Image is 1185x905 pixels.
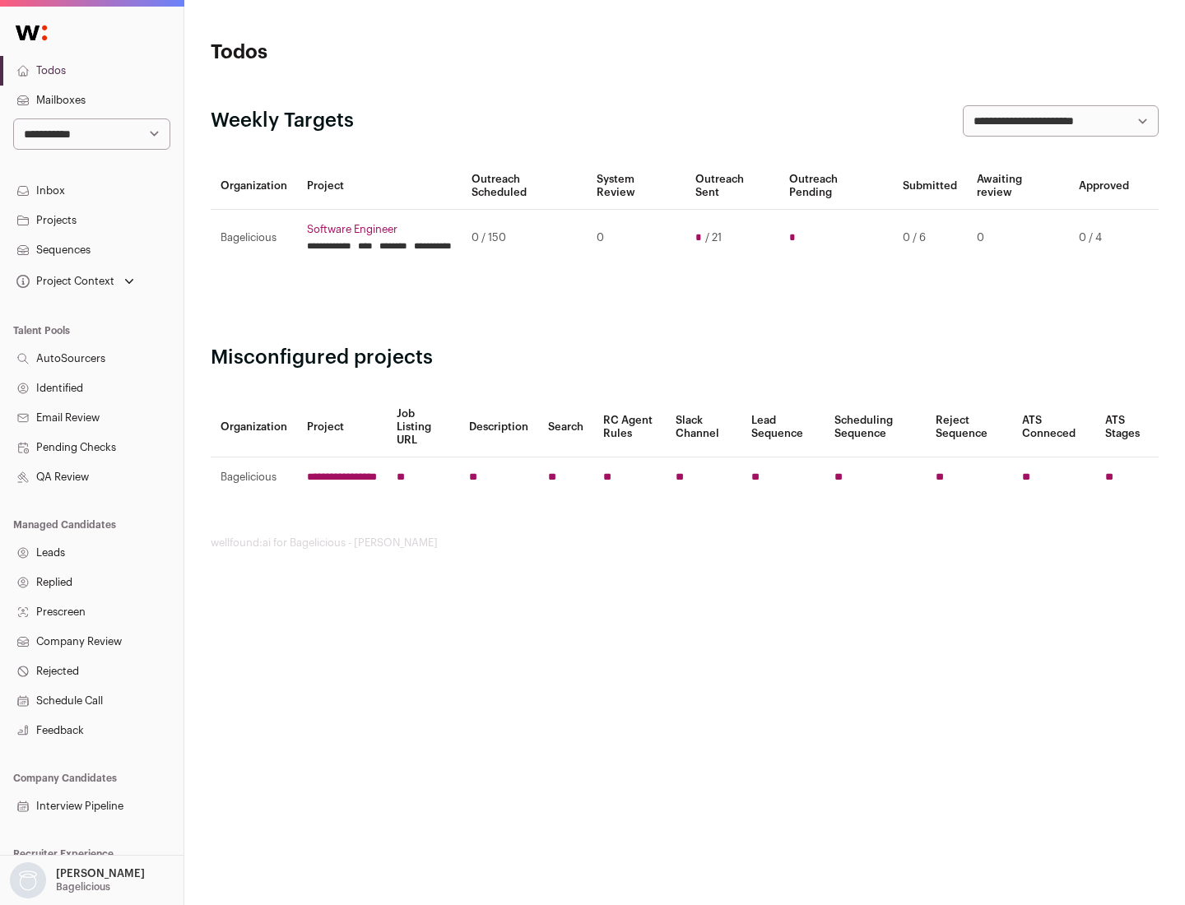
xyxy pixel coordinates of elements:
[13,275,114,288] div: Project Context
[211,163,297,210] th: Organization
[307,223,452,236] a: Software Engineer
[741,397,825,457] th: Lead Sequence
[1069,210,1139,267] td: 0 / 4
[1069,163,1139,210] th: Approved
[297,397,387,457] th: Project
[56,867,145,880] p: [PERSON_NAME]
[211,39,527,66] h1: Todos
[705,231,722,244] span: / 21
[893,210,967,267] td: 0 / 6
[7,16,56,49] img: Wellfound
[779,163,892,210] th: Outreach Pending
[211,457,297,498] td: Bagelicious
[825,397,926,457] th: Scheduling Sequence
[685,163,780,210] th: Outreach Sent
[587,210,685,267] td: 0
[459,397,538,457] th: Description
[538,397,593,457] th: Search
[7,862,148,898] button: Open dropdown
[462,163,587,210] th: Outreach Scheduled
[967,210,1069,267] td: 0
[587,163,685,210] th: System Review
[211,397,297,457] th: Organization
[593,397,665,457] th: RC Agent Rules
[967,163,1069,210] th: Awaiting review
[211,345,1159,371] h2: Misconfigured projects
[1095,397,1159,457] th: ATS Stages
[211,536,1159,550] footer: wellfound:ai for Bagelicious - [PERSON_NAME]
[387,397,459,457] th: Job Listing URL
[1012,397,1094,457] th: ATS Conneced
[211,210,297,267] td: Bagelicious
[666,397,741,457] th: Slack Channel
[56,880,110,893] p: Bagelicious
[462,210,587,267] td: 0 / 150
[926,397,1013,457] th: Reject Sequence
[13,270,137,293] button: Open dropdown
[211,108,354,134] h2: Weekly Targets
[10,862,46,898] img: nopic.png
[893,163,967,210] th: Submitted
[297,163,462,210] th: Project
